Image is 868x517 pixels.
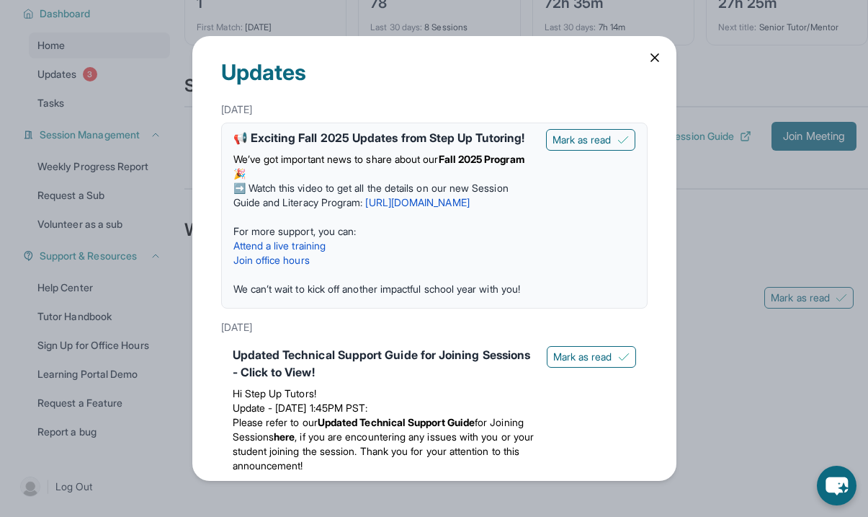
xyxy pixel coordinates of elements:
strong: Updated Technical Support Guide [318,416,475,428]
img: Mark as read [618,351,630,363]
span: We’ve got important news to share about our [233,153,439,165]
div: Updates [221,36,648,97]
div: Updated Technical Support Guide for Joining Sessions - Click to View! [233,346,535,381]
span: Please refer to our [233,416,318,428]
strong: Fall 2025 Program [439,153,524,165]
div: 📢 Exciting Fall 2025 Updates from Step Up Tutoring! [233,129,534,146]
p: We can’t wait to kick off another impactful school year with you! [233,282,534,296]
button: chat-button [817,466,856,505]
span: For more support, you can: [233,225,357,237]
a: [URL][DOMAIN_NAME] [365,196,469,208]
span: Update - [DATE] 1:45PM PST: [233,402,368,414]
a: Join office hours [233,254,310,266]
span: Hi Step Up Tutors! [233,387,316,399]
span: Mark as read [552,133,612,147]
a: here [274,430,295,443]
button: Mark as read [547,346,636,368]
span: 🎉 [233,167,246,180]
div: [DATE] [221,314,648,340]
a: Attend a live training [233,239,326,252]
div: [DATE] [221,97,648,123]
p: ➡️ Watch this video to get all the details on our new Session Guide and Literacy Program: [233,181,534,210]
span: Mark as read [553,350,612,364]
span: , if you are encountering any issues with you or your student joining the session. Thank you for ... [233,430,534,472]
img: Mark as read [617,134,629,146]
button: Mark as read [546,129,635,151]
